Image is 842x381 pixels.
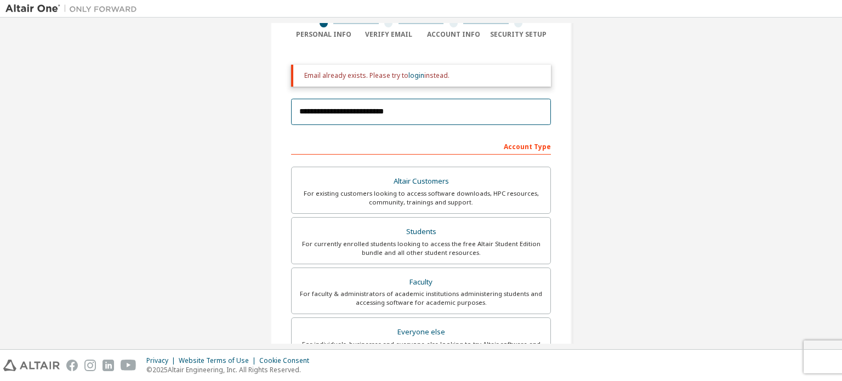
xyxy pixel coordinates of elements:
[356,30,422,39] div: Verify Email
[179,356,259,365] div: Website Terms of Use
[298,340,544,357] div: For individuals, businesses and everyone else looking to try Altair software and explore our prod...
[121,360,136,371] img: youtube.svg
[298,289,544,307] div: For faculty & administrators of academic institutions administering students and accessing softwa...
[304,71,542,80] div: Email already exists. Please try to instead.
[3,360,60,371] img: altair_logo.svg
[103,360,114,371] img: linkedin.svg
[66,360,78,371] img: facebook.svg
[486,30,551,39] div: Security Setup
[298,325,544,340] div: Everyone else
[298,224,544,240] div: Students
[408,71,424,80] a: login
[259,356,316,365] div: Cookie Consent
[146,365,316,374] p: © 2025 Altair Engineering, Inc. All Rights Reserved.
[298,240,544,257] div: For currently enrolled students looking to access the free Altair Student Edition bundle and all ...
[291,30,356,39] div: Personal Info
[298,275,544,290] div: Faculty
[298,174,544,189] div: Altair Customers
[146,356,179,365] div: Privacy
[291,137,551,155] div: Account Type
[421,30,486,39] div: Account Info
[84,360,96,371] img: instagram.svg
[298,189,544,207] div: For existing customers looking to access software downloads, HPC resources, community, trainings ...
[5,3,143,14] img: Altair One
